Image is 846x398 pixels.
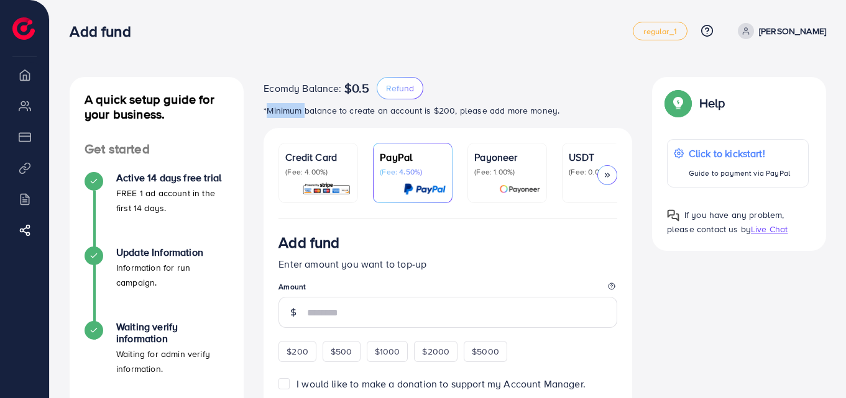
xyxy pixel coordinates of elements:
[689,166,790,181] p: Guide to payment via PayPal
[386,82,414,94] span: Refund
[474,167,540,177] p: (Fee: 1.00%)
[116,260,229,290] p: Information for run campaign.
[116,172,229,184] h4: Active 14 days free trial
[699,96,725,111] p: Help
[285,150,351,165] p: Credit Card
[285,167,351,177] p: (Fee: 4.00%)
[499,182,540,196] img: card
[302,182,351,196] img: card
[12,17,35,40] img: logo
[70,22,140,40] h3: Add fund
[116,246,229,258] h4: Update Information
[422,345,449,358] span: $2000
[643,27,676,35] span: regular_1
[569,167,635,177] p: (Fee: 0.00%)
[733,23,826,39] a: [PERSON_NAME]
[375,345,400,358] span: $1000
[70,246,244,321] li: Update Information
[474,150,540,165] p: Payoneer
[278,233,339,251] h3: Add fund
[380,150,446,165] p: PayPal
[297,377,586,391] span: I would like to make a donation to support my Account Manager.
[667,209,784,235] span: If you have any problem, please contact us by
[759,24,826,38] p: [PERSON_NAME]
[116,186,229,215] p: FREE 1 ad account in the first 14 days.
[751,223,788,235] span: Live Chat
[278,256,617,271] p: Enter amount you want to top-up
[116,346,229,376] p: Waiting for admin verify information.
[667,209,679,222] img: Popup guide
[569,150,635,165] p: USDT
[331,345,352,358] span: $500
[70,92,244,122] h4: A quick setup guide for your business.
[667,92,689,114] img: Popup guide
[116,321,229,345] h4: Waiting verify information
[689,146,790,161] p: Click to kickstart!
[70,321,244,396] li: Waiting verify information
[278,281,617,297] legend: Amount
[264,103,632,118] p: *Minimum balance to create an account is $200, please add more money.
[472,345,499,358] span: $5000
[403,182,446,196] img: card
[287,345,308,358] span: $200
[70,172,244,246] li: Active 14 days free trial
[264,81,341,96] span: Ecomdy Balance:
[70,142,244,157] h4: Get started
[380,167,446,177] p: (Fee: 4.50%)
[377,77,423,99] button: Refund
[633,22,687,40] a: regular_1
[344,81,370,96] span: $0.5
